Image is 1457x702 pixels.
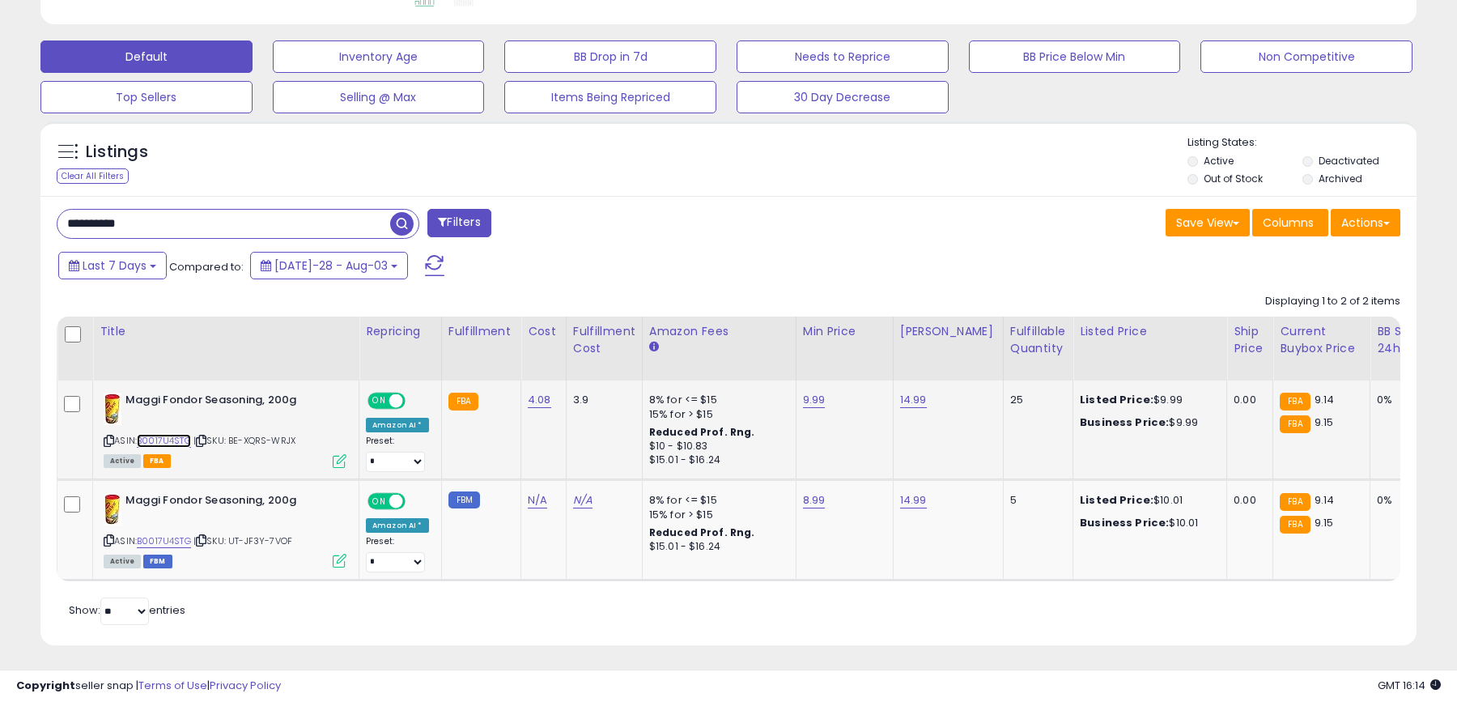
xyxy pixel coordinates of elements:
[1263,215,1314,231] span: Columns
[1234,323,1266,357] div: Ship Price
[900,323,996,340] div: [PERSON_NAME]
[1234,393,1260,407] div: 0.00
[1315,515,1334,530] span: 9.15
[1315,492,1335,508] span: 9.14
[1080,515,1169,530] b: Business Price:
[649,525,755,539] b: Reduced Prof. Rng.
[40,81,253,113] button: Top Sellers
[1319,154,1379,168] label: Deactivated
[104,555,141,568] span: All listings currently available for purchase on Amazon
[104,493,346,567] div: ASIN:
[69,602,185,618] span: Show: entries
[573,492,593,508] a: N/A
[803,492,826,508] a: 8.99
[1010,493,1060,508] div: 5
[1377,393,1430,407] div: 0%
[649,493,784,508] div: 8% for <= $15
[83,257,147,274] span: Last 7 Days
[1080,323,1220,340] div: Listed Price
[137,434,191,448] a: B0017U4STG
[125,493,322,513] b: Maggi Fondor Seasoning, 200g
[16,678,75,693] strong: Copyright
[1080,415,1214,430] div: $9.99
[1080,415,1169,430] b: Business Price:
[649,407,784,422] div: 15% for > $15
[1080,493,1214,508] div: $10.01
[737,40,949,73] button: Needs to Reprice
[448,393,478,411] small: FBA
[1319,172,1362,185] label: Archived
[104,454,141,468] span: All listings currently available for purchase on Amazon
[649,393,784,407] div: 8% for <= $15
[900,492,927,508] a: 14.99
[1080,392,1153,407] b: Listed Price:
[104,493,121,525] img: 314N2m3+sZL._SL40_.jpg
[1280,493,1310,511] small: FBA
[649,323,789,340] div: Amazon Fees
[57,168,129,184] div: Clear All Filters
[528,323,559,340] div: Cost
[403,394,429,408] span: OFF
[803,392,826,408] a: 9.99
[1010,393,1060,407] div: 25
[649,453,784,467] div: $15.01 - $16.24
[1265,294,1400,309] div: Displaying 1 to 2 of 2 items
[369,394,389,408] span: ON
[1331,209,1400,236] button: Actions
[193,434,295,447] span: | SKU: BE-XQRS-WRJX
[803,323,886,340] div: Min Price
[403,494,429,508] span: OFF
[210,678,281,693] a: Privacy Policy
[573,393,630,407] div: 3.9
[1080,492,1153,508] b: Listed Price:
[1378,678,1441,693] span: 2025-08-13 16:14 GMT
[1204,154,1234,168] label: Active
[366,418,429,432] div: Amazon AI *
[143,555,172,568] span: FBM
[1080,393,1214,407] div: $9.99
[649,508,784,522] div: 15% for > $15
[86,141,148,164] h5: Listings
[169,259,244,274] span: Compared to:
[504,81,716,113] button: Items Being Repriced
[427,209,491,237] button: Filters
[448,323,514,340] div: Fulfillment
[649,440,784,453] div: $10 - $10.83
[366,518,429,533] div: Amazon AI *
[1315,392,1335,407] span: 9.14
[366,323,435,340] div: Repricing
[137,534,191,548] a: B0017U4STG
[250,252,408,279] button: [DATE]-28 - Aug-03
[40,40,253,73] button: Default
[528,392,551,408] a: 4.08
[448,491,480,508] small: FBM
[125,393,322,412] b: Maggi Fondor Seasoning, 200g
[369,494,389,508] span: ON
[1200,40,1412,73] button: Non Competitive
[649,540,784,554] div: $15.01 - $16.24
[274,257,388,274] span: [DATE]-28 - Aug-03
[1187,135,1416,151] p: Listing States:
[1280,516,1310,534] small: FBA
[1010,323,1066,357] div: Fulfillable Quantity
[1252,209,1328,236] button: Columns
[138,678,207,693] a: Terms of Use
[1315,415,1334,430] span: 9.15
[504,40,716,73] button: BB Drop in 7d
[58,252,167,279] button: Last 7 Days
[649,340,659,355] small: Amazon Fees.
[1280,415,1310,433] small: FBA
[104,393,121,425] img: 314N2m3+sZL._SL40_.jpg
[1204,172,1263,185] label: Out of Stock
[273,81,485,113] button: Selling @ Max
[1377,493,1430,508] div: 0%
[1280,323,1363,357] div: Current Buybox Price
[1080,516,1214,530] div: $10.01
[649,425,755,439] b: Reduced Prof. Rng.
[1234,493,1260,508] div: 0.00
[900,392,927,408] a: 14.99
[16,679,281,694] div: seller snap | |
[573,323,635,357] div: Fulfillment Cost
[100,323,352,340] div: Title
[737,81,949,113] button: 30 Day Decrease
